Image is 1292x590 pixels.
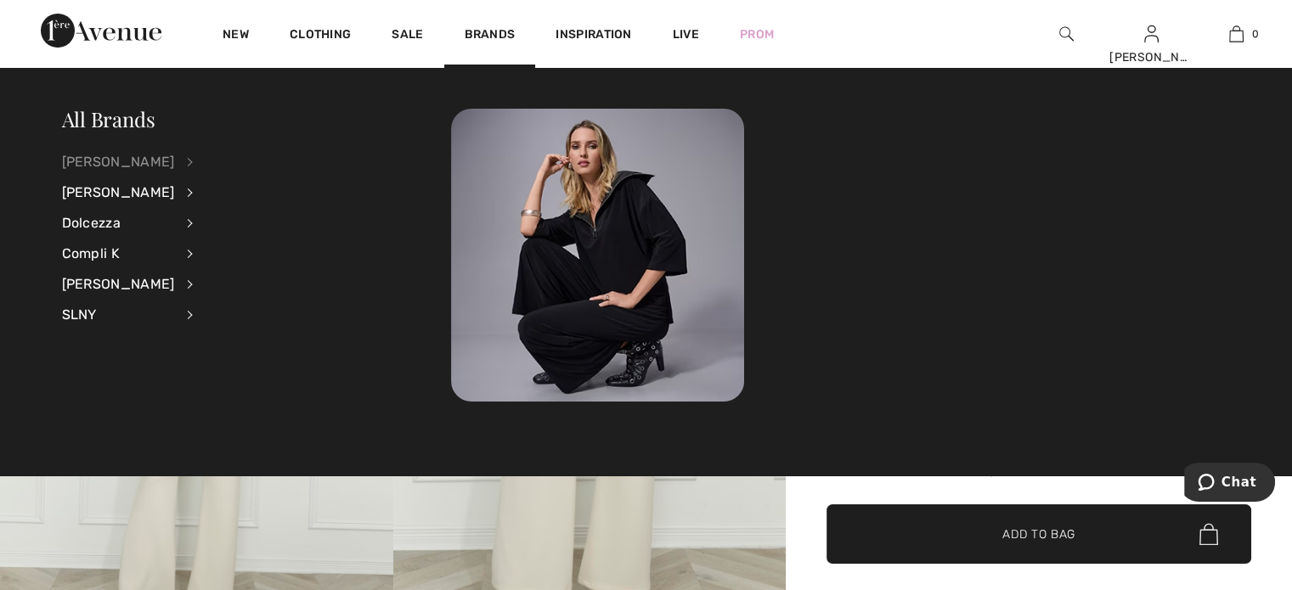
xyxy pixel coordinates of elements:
a: Live [673,25,699,43]
div: Compli K [62,239,175,269]
div: [PERSON_NAME] [62,147,175,177]
div: [PERSON_NAME] [62,177,175,208]
img: 250825112723_baf80837c6fd5.jpg [451,109,744,402]
a: Sale [392,27,423,45]
div: [PERSON_NAME] [1109,48,1193,66]
a: Sign In [1144,25,1159,42]
img: 1ère Avenue [41,14,161,48]
img: Bag.svg [1199,523,1218,545]
span: 0 [1252,26,1259,42]
div: [PERSON_NAME] [62,269,175,300]
a: New [223,27,249,45]
img: My Info [1144,24,1159,44]
span: Add to Bag [1002,525,1075,543]
img: search the website [1059,24,1074,44]
a: 0 [1194,24,1278,44]
div: SLNY [62,300,175,330]
a: Brands [465,27,516,45]
img: My Bag [1229,24,1244,44]
button: Add to Bag [827,504,1251,564]
div: Dolcezza [62,208,175,239]
a: All Brands [62,105,155,132]
iframe: Opens a widget where you can chat to one of our agents [1184,463,1275,505]
a: Prom [740,25,774,43]
a: Clothing [290,27,351,45]
span: Inspiration [556,27,631,45]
